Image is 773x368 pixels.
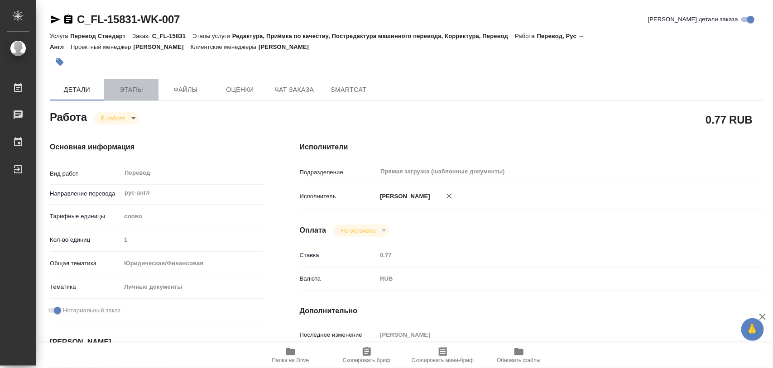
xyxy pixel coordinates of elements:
span: Скопировать мини-бриф [412,357,474,363]
p: Валюта [300,274,377,283]
button: 🙏 [741,318,764,341]
span: Чат заказа [273,84,316,96]
div: В работе [94,112,139,124]
button: Скопировать бриф [329,343,405,368]
p: Проектный менеджер [71,43,133,50]
p: Направление перевода [50,189,121,198]
span: Скопировать бриф [343,357,390,363]
h4: [PERSON_NAME] [50,337,264,348]
input: Пустое поле [377,249,724,262]
p: Подразделение [300,168,377,177]
span: Детали [55,84,99,96]
p: Последнее изменение [300,330,377,339]
div: В работе [333,225,389,237]
span: Этапы [110,84,153,96]
p: [PERSON_NAME] [134,43,191,50]
p: Услуга [50,33,70,39]
p: Редактура, Приёмка по качеству, Постредактура машинного перевода, Корректура, Перевод [232,33,515,39]
span: Оценки [218,84,262,96]
p: C_FL-15831 [152,33,192,39]
button: Не оплачена [338,227,378,234]
h4: Основная информация [50,142,264,153]
div: RUB [377,271,724,287]
p: Тематика [50,282,121,292]
div: Юридическая/Финансовая [121,256,263,271]
h4: Оплата [300,225,326,236]
p: [PERSON_NAME] [377,192,430,201]
h4: Исполнители [300,142,763,153]
button: Папка на Drive [253,343,329,368]
p: Ставка [300,251,377,260]
div: слово [121,209,263,224]
input: Пустое поле [121,233,263,246]
p: [PERSON_NAME] [259,43,316,50]
p: Перевод Стандарт [70,33,132,39]
h4: Дополнительно [300,306,763,316]
span: Обновить файлы [497,357,541,363]
span: Папка на Drive [272,357,309,363]
button: Добавить тэг [50,52,70,72]
button: Удалить исполнителя [439,186,459,206]
p: Этапы услуги [192,33,232,39]
p: Общая тематика [50,259,121,268]
span: 🙏 [745,320,760,339]
button: Обновить файлы [481,343,557,368]
button: В работе [98,115,128,122]
h2: Работа [50,108,87,124]
button: Скопировать ссылку [63,14,74,25]
div: Личные документы [121,279,263,295]
p: Тарифные единицы [50,212,121,221]
input: Пустое поле [377,328,724,341]
button: Скопировать мини-бриф [405,343,481,368]
span: [PERSON_NAME] детали заказа [648,15,738,24]
p: Кол-во единиц [50,235,121,244]
span: SmartCat [327,84,370,96]
a: C_FL-15831-WK-007 [77,13,180,25]
button: Скопировать ссылку для ЯМессенджера [50,14,61,25]
h2: 0.77 RUB [706,112,753,127]
p: Заказ: [132,33,152,39]
p: Вид работ [50,169,121,178]
p: Исполнитель [300,192,377,201]
span: Нотариальный заказ [63,306,120,315]
p: Работа [515,33,537,39]
p: Клиентские менеджеры [191,43,259,50]
span: Файлы [164,84,207,96]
